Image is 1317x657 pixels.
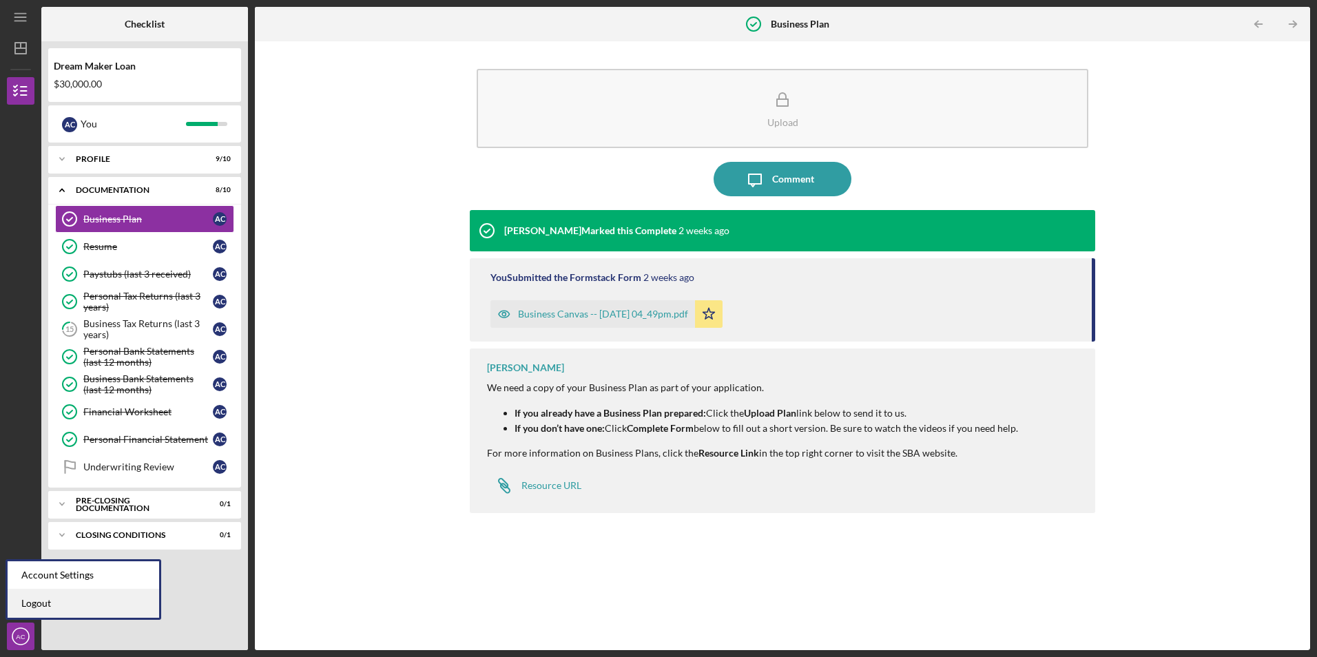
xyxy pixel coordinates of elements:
div: A C [213,322,227,336]
a: Personal Financial StatementAC [55,426,234,453]
p: For more information on Business Plans, click the in the top right corner to visit the SBA website. [487,446,1018,461]
div: Personal Tax Returns (last 3 years) [83,291,213,313]
div: $30,000.00 [54,79,236,90]
p: Click the link below to send it to us. [515,406,1018,421]
a: Personal Bank Statements (last 12 months)AC [55,343,234,371]
div: A C [213,240,227,253]
a: Underwriting ReviewAC [55,453,234,481]
div: [PERSON_NAME] [487,362,564,373]
a: 15Business Tax Returns (last 3 years)AC [55,315,234,343]
a: Business PlanAC [55,205,234,233]
time: 2025-09-09 10:10 [678,225,729,236]
div: A C [213,432,227,446]
div: Account Settings [8,561,159,590]
div: Personal Financial Statement [83,434,213,445]
div: A C [213,460,227,474]
b: Business Plan [771,19,829,30]
strong: Resource Link [698,447,759,459]
div: A C [213,295,227,309]
div: 0 / 1 [206,500,231,508]
a: Paystubs (last 3 received)AC [55,260,234,288]
button: Comment [714,162,851,196]
div: Business Tax Returns (last 3 years) [83,318,213,340]
div: A C [213,377,227,391]
div: Documentation [76,186,196,194]
div: Business Canvas -- [DATE] 04_49pm.pdf [518,309,688,320]
div: [PERSON_NAME] Marked this Complete [504,225,676,236]
div: A C [213,405,227,419]
button: Upload [477,69,1088,148]
div: Resume [83,241,213,252]
p: Click below to fill out a short version. Be sure to watch the videos if you need help. [515,421,1018,436]
strong: If you don’t have one: [515,422,605,434]
div: A C [213,267,227,281]
a: Personal Tax Returns (last 3 years)AC [55,288,234,315]
button: Business Canvas -- [DATE] 04_49pm.pdf [490,300,723,328]
p: We need a copy of your Business Plan as part of your application. [487,380,1018,395]
a: ResumeAC [55,233,234,260]
time: 2025-09-08 20:49 [643,272,694,283]
div: 9 / 10 [206,155,231,163]
div: You Submitted the Formstack Form [490,272,641,283]
div: Upload [767,117,798,127]
div: Paystubs (last 3 received) [83,269,213,280]
div: Underwriting Review [83,461,213,472]
strong: Complete Form [627,422,694,434]
a: Financial WorksheetAC [55,398,234,426]
div: A C [62,117,77,132]
a: Resource URL [487,472,581,499]
b: Checklist [125,19,165,30]
div: Profile [76,155,196,163]
div: Pre-Closing Documentation [76,497,196,512]
div: Comment [772,162,814,196]
strong: Upload Plan [744,407,796,419]
div: Resource URL [521,480,581,491]
div: Closing Conditions [76,531,196,539]
div: Dream Maker Loan [54,61,236,72]
text: AC [16,633,25,640]
tspan: 15 [65,325,74,334]
a: Logout [8,590,159,618]
div: 0 / 1 [206,531,231,539]
div: Personal Bank Statements (last 12 months) [83,346,213,368]
div: You [81,112,186,136]
div: Business Bank Statements (last 12 months) [83,373,213,395]
div: A C [213,350,227,364]
a: Business Bank Statements (last 12 months)AC [55,371,234,398]
div: 8 / 10 [206,186,231,194]
div: Financial Worksheet [83,406,213,417]
button: AC [7,623,34,650]
div: Business Plan [83,213,213,225]
strong: If you already have a Business Plan prepared: [515,407,706,419]
div: A C [213,212,227,226]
